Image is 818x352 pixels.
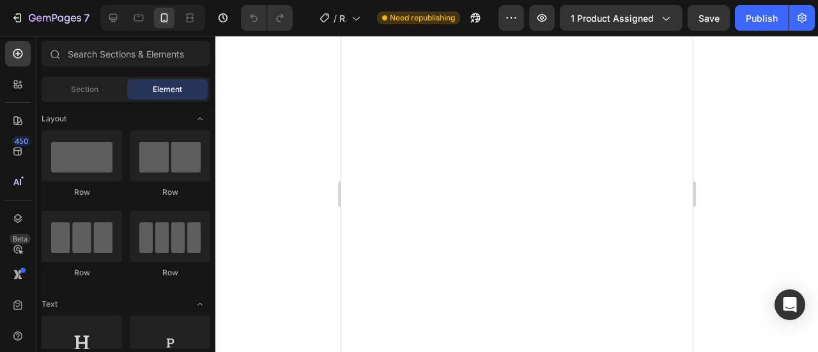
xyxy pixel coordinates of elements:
[241,5,293,31] div: Undo/Redo
[190,109,210,129] span: Toggle open
[571,11,654,25] span: 1 product assigned
[190,294,210,314] span: Toggle open
[746,11,778,25] div: Publish
[10,234,31,244] div: Beta
[42,113,66,125] span: Layout
[334,11,337,25] span: /
[84,10,89,26] p: 7
[390,12,455,24] span: Need republishing
[42,41,210,66] input: Search Sections & Elements
[130,187,210,198] div: Row
[42,298,58,310] span: Text
[560,5,683,31] button: 1 product assigned
[341,36,693,352] iframe: Design area
[5,5,95,31] button: 7
[42,187,122,198] div: Row
[698,13,720,24] span: Save
[153,84,182,95] span: Element
[775,289,805,320] div: Open Intercom Messenger
[339,11,346,25] span: Regenerador Celular Ocular
[735,5,789,31] button: Publish
[12,136,31,146] div: 450
[71,84,98,95] span: Section
[688,5,730,31] button: Save
[130,267,210,279] div: Row
[42,267,122,279] div: Row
